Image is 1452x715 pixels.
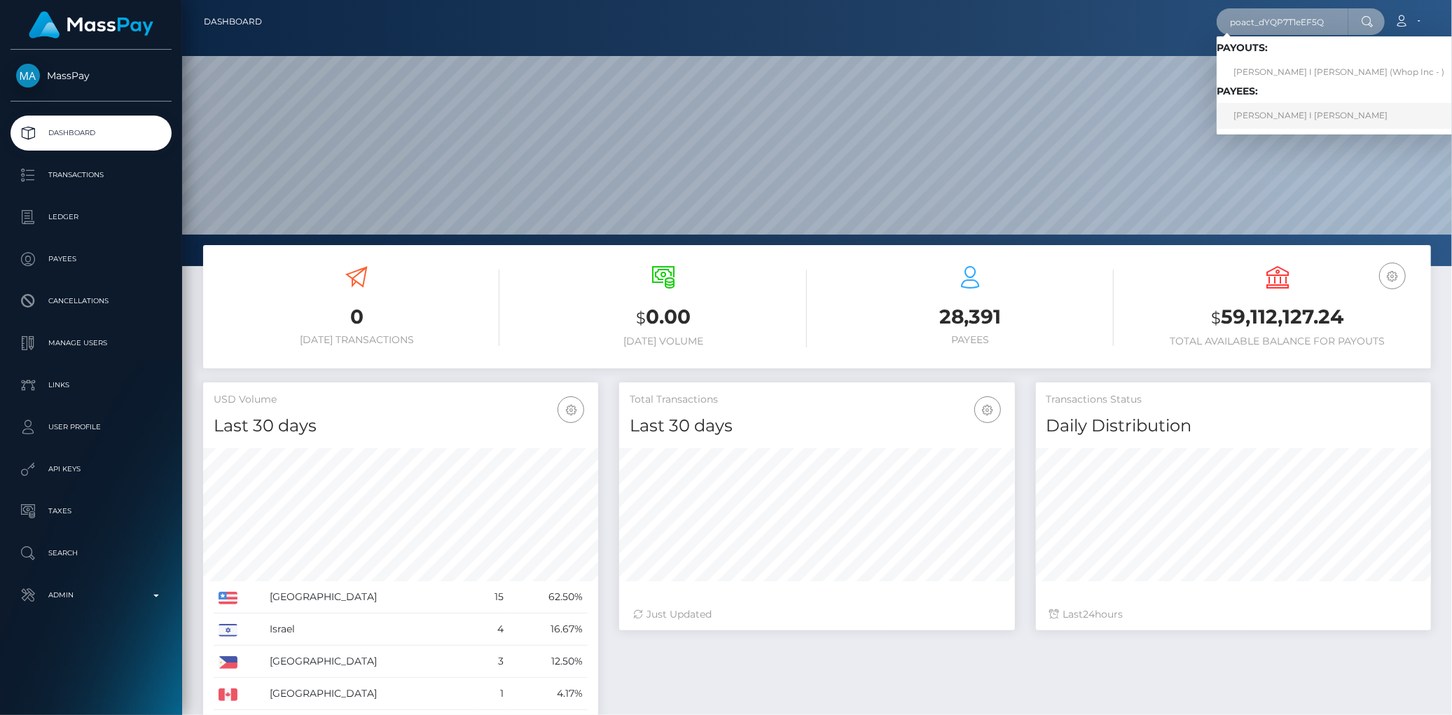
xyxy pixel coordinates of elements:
[475,678,509,710] td: 1
[16,543,166,564] p: Search
[16,459,166,480] p: API Keys
[16,417,166,438] p: User Profile
[11,578,172,613] a: Admin
[509,581,588,613] td: 62.50%
[633,607,1000,622] div: Just Updated
[520,303,806,332] h3: 0.00
[214,303,499,331] h3: 0
[475,581,509,613] td: 15
[475,613,509,646] td: 4
[214,334,499,346] h6: [DATE] Transactions
[16,165,166,186] p: Transactions
[16,207,166,228] p: Ledger
[16,291,166,312] p: Cancellations
[1135,335,1420,347] h6: Total Available Balance for Payouts
[265,613,475,646] td: Israel
[11,158,172,193] a: Transactions
[11,326,172,361] a: Manage Users
[219,592,237,604] img: US.png
[16,375,166,396] p: Links
[475,646,509,678] td: 3
[11,410,172,445] a: User Profile
[11,116,172,151] a: Dashboard
[16,585,166,606] p: Admin
[630,393,1004,407] h5: Total Transactions
[265,678,475,710] td: [GEOGRAPHIC_DATA]
[11,452,172,487] a: API Keys
[1211,308,1221,328] small: $
[11,200,172,235] a: Ledger
[265,646,475,678] td: [GEOGRAPHIC_DATA]
[29,11,153,39] img: MassPay Logo
[219,624,237,637] img: IL.png
[636,308,646,328] small: $
[509,646,588,678] td: 12.50%
[11,494,172,529] a: Taxes
[214,414,588,438] h4: Last 30 days
[11,284,172,319] a: Cancellations
[11,368,172,403] a: Links
[16,123,166,144] p: Dashboard
[630,414,1004,438] h4: Last 30 days
[11,536,172,571] a: Search
[1050,607,1417,622] div: Last hours
[219,688,237,701] img: CA.png
[16,333,166,354] p: Manage Users
[1046,414,1420,438] h4: Daily Distribution
[11,69,172,82] span: MassPay
[1046,393,1420,407] h5: Transactions Status
[1217,8,1348,35] input: Search...
[16,249,166,270] p: Payees
[828,303,1114,331] h3: 28,391
[828,334,1114,346] h6: Payees
[1135,303,1420,332] h3: 59,112,127.24
[16,501,166,522] p: Taxes
[16,64,40,88] img: MassPay
[509,613,588,646] td: 16.67%
[1084,608,1095,620] span: 24
[265,581,475,613] td: [GEOGRAPHIC_DATA]
[11,242,172,277] a: Payees
[509,678,588,710] td: 4.17%
[520,335,806,347] h6: [DATE] Volume
[219,656,237,669] img: PH.png
[204,7,262,36] a: Dashboard
[214,393,588,407] h5: USD Volume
